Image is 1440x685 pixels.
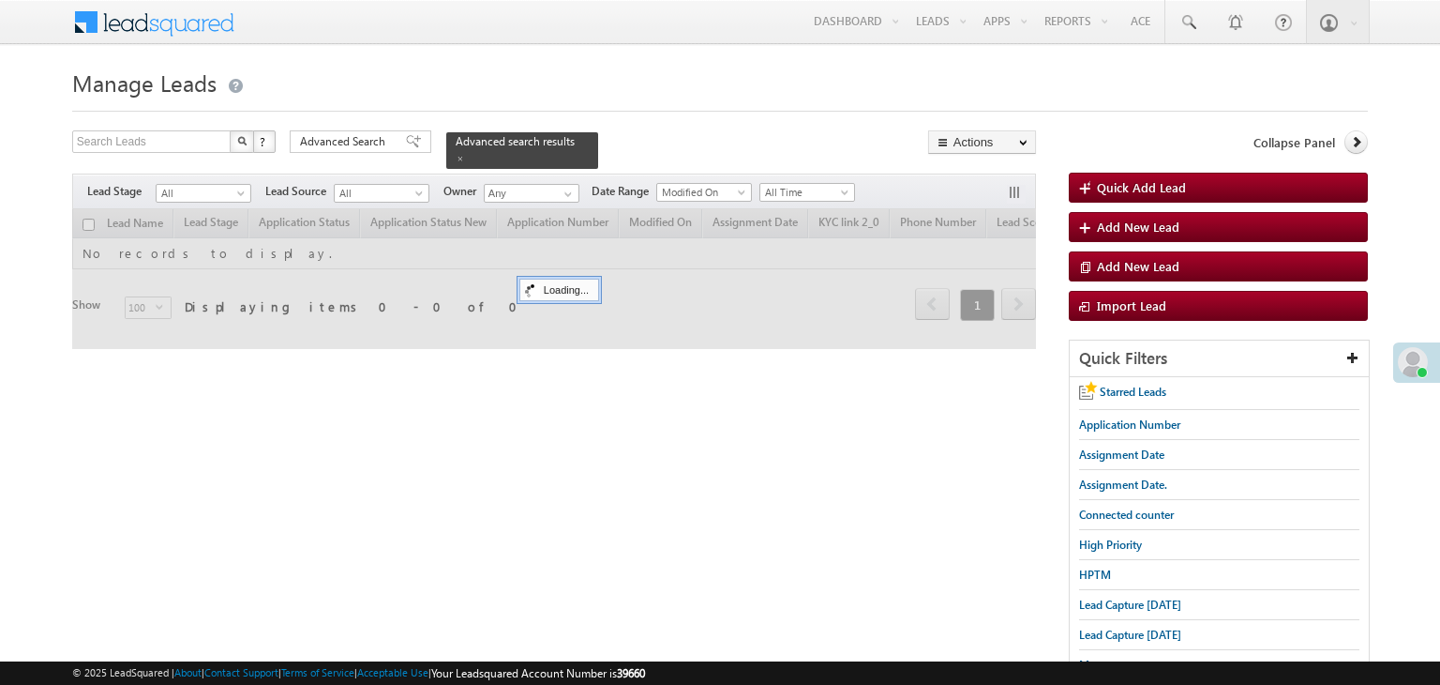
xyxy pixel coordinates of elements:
span: Advanced Search [300,133,391,150]
span: Date Range [592,183,656,200]
input: Type to Search [484,184,579,203]
span: HPTM [1079,568,1111,582]
span: Application Number [1079,418,1180,432]
div: Loading... [519,279,599,301]
span: High Priority [1079,538,1142,552]
span: Modified On [657,184,746,201]
span: Connected counter [1079,508,1174,522]
img: Search [237,136,247,145]
span: Assignment Date. [1079,478,1167,492]
span: Add New Lead [1097,258,1179,274]
a: All [156,184,251,203]
span: Advanced search results [456,134,575,148]
span: Collapse Panel [1253,134,1335,151]
a: About [174,666,202,678]
span: Add New Lead [1097,219,1179,235]
a: Acceptable Use [357,666,428,678]
span: Your Leadsquared Account Number is [431,666,645,680]
span: Lead Stage [87,183,156,200]
span: Lead Capture [DATE] [1079,598,1181,612]
a: All [334,184,429,203]
a: Show All Items [554,185,577,204]
a: Terms of Service [281,666,354,678]
span: All Time [760,184,849,201]
a: Modified On [656,183,752,202]
span: Import Lead [1097,297,1166,313]
span: Starred Leads [1100,385,1166,399]
span: Lead Capture [DATE] [1079,628,1181,642]
span: Lead Source [265,183,334,200]
button: ? [253,130,276,153]
span: © 2025 LeadSquared | | | | | [72,664,645,682]
span: Messages [1079,658,1127,672]
span: All [335,185,424,202]
span: 39660 [617,666,645,680]
button: Actions [928,130,1036,154]
span: Manage Leads [72,68,217,98]
div: Quick Filters [1070,341,1369,377]
span: All [157,185,246,202]
span: ? [260,133,268,149]
a: Contact Support [204,666,278,678]
a: All Time [759,183,855,202]
span: Quick Add Lead [1097,179,1186,195]
span: Assignment Date [1079,448,1164,462]
span: Owner [443,183,484,200]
